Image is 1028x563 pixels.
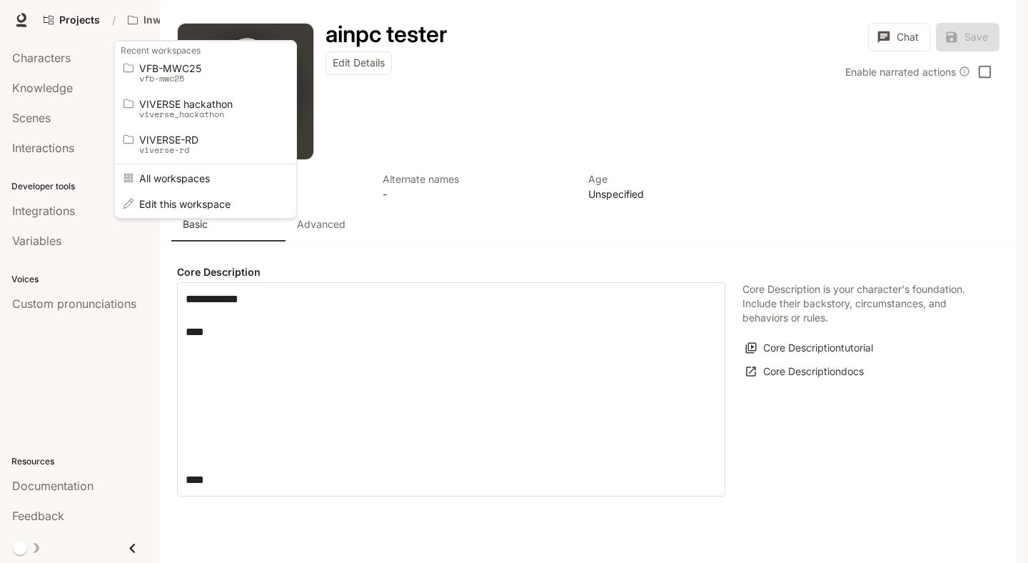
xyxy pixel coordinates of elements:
[118,193,293,215] a: All workspaces
[139,109,268,119] p: viverse_hackathon
[139,99,268,109] span: VIVERSE hackathon
[139,145,268,155] p: viverse-rd
[139,134,268,145] span: VIVERSE-RD
[118,167,293,189] a: All workspaces
[139,199,268,209] span: Edit this workspace
[139,63,268,74] span: VFB-MWC25
[139,173,268,184] span: All workspaces
[139,74,268,84] p: vfb-mwc25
